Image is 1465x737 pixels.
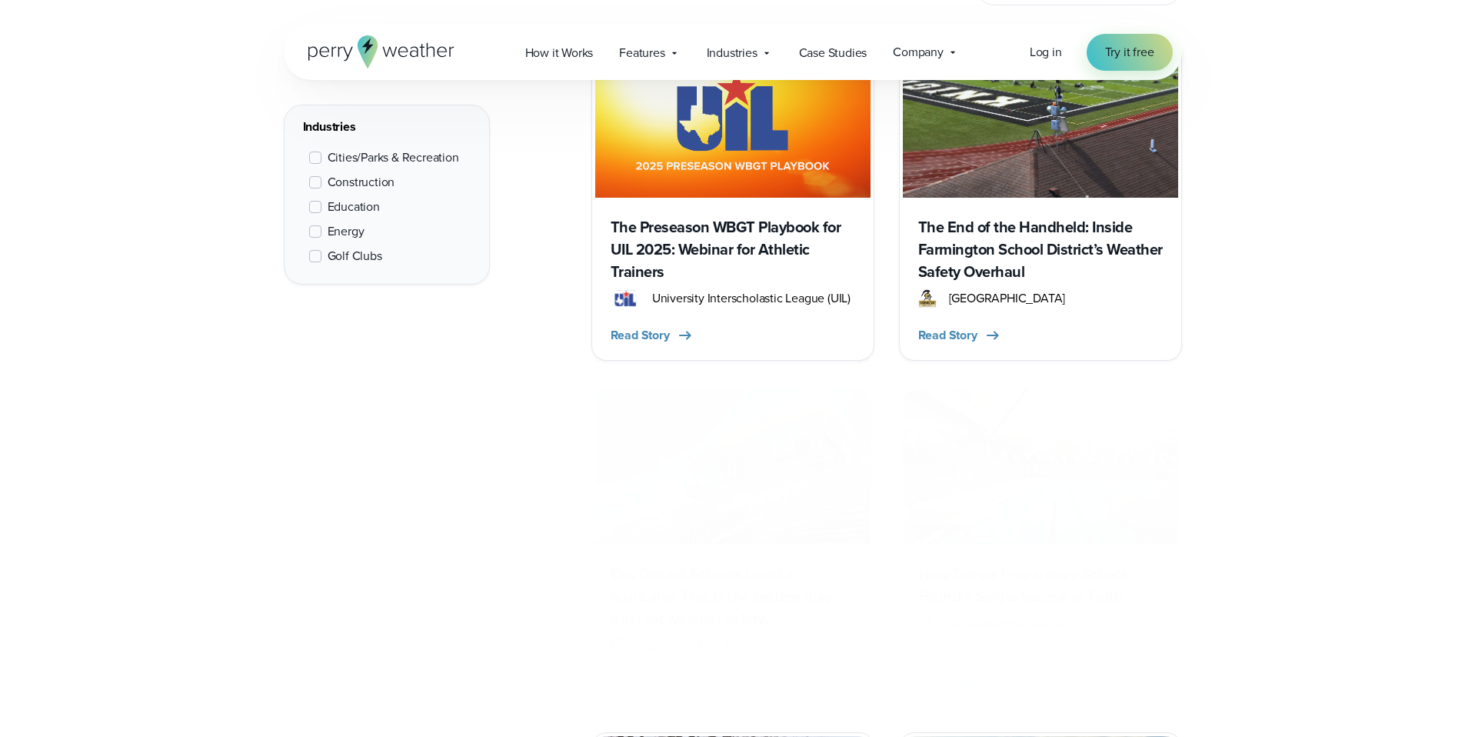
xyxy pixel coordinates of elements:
[328,148,459,167] span: Cities/Parks & Recreation
[799,44,867,62] span: Case Studies
[918,326,977,345] span: Read Story
[611,326,694,345] button: Read Story
[1030,43,1062,61] span: Log in
[918,216,1163,283] h3: The End of the Handheld: Inside Farmington School District’s Weather Safety Overhaul
[611,326,670,345] span: Read Story
[328,247,382,265] span: Golf Clubs
[611,216,855,283] h3: The Preseason WBGT Playbook for UIL 2025: Webinar for Athletic Trainers
[899,39,1182,361] a: Perry Weather monitoring The End of the Handheld: Inside Farmington School District’s Weather Saf...
[652,289,851,308] span: University Interscholastic League (UIL)
[328,173,395,192] span: Construction
[328,222,365,241] span: Energy
[1087,34,1173,71] a: Try it free
[303,118,471,136] div: Industries
[786,37,881,68] a: Case Studies
[595,43,871,198] img: UIL WBGT playbook
[707,44,757,62] span: Industries
[512,37,607,68] a: How it Works
[1030,43,1062,62] a: Log in
[619,44,664,62] span: Features
[949,289,1066,308] span: [GEOGRAPHIC_DATA]
[525,44,594,62] span: How it Works
[918,326,1002,345] button: Read Story
[611,289,640,308] img: UIL.svg
[328,198,380,216] span: Education
[591,39,874,361] a: UIL WBGT playbook The Preseason WBGT Playbook for UIL 2025: Webinar for Athletic Trainers Univers...
[893,43,944,62] span: Company
[903,43,1178,198] img: Perry Weather monitoring
[918,289,937,308] img: Farmington R7
[1105,43,1154,62] span: Try it free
